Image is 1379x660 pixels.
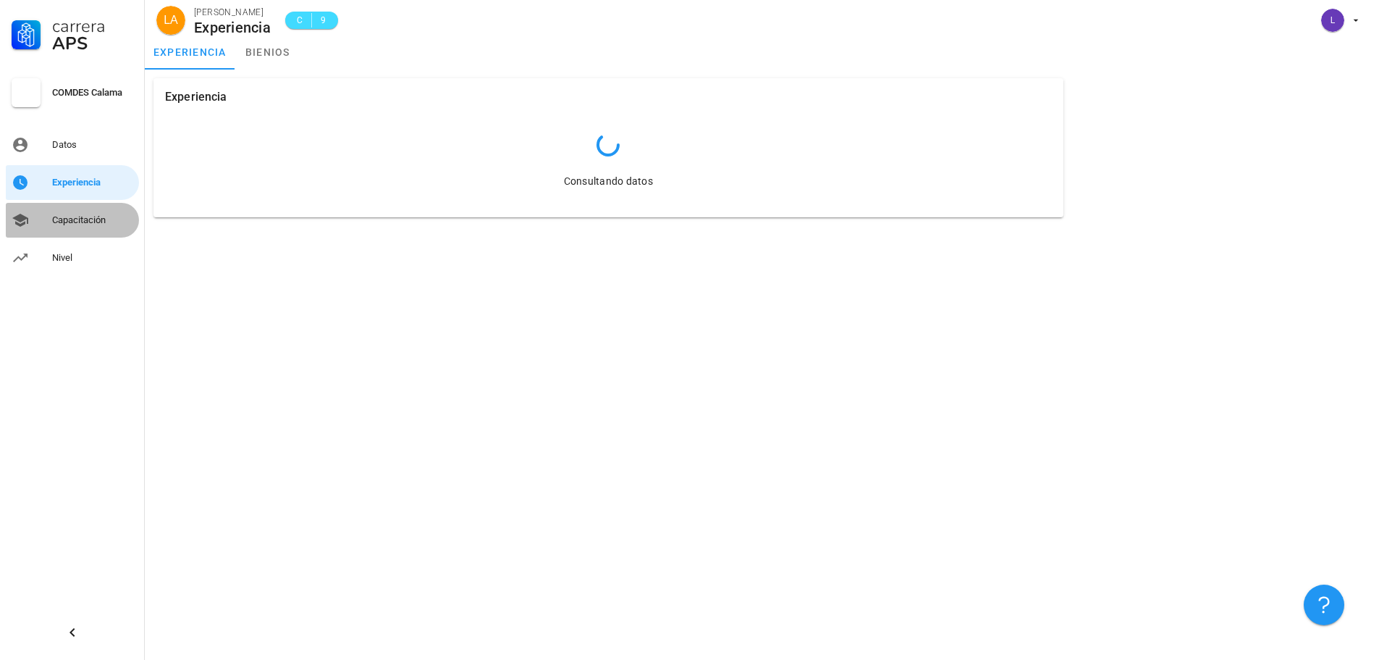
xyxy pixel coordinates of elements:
[235,35,300,70] a: bienios
[194,5,271,20] div: [PERSON_NAME]
[52,214,133,226] div: Capacitación
[52,252,133,264] div: Nivel
[145,35,235,70] a: experiencia
[52,139,133,151] div: Datos
[52,35,133,52] div: APS
[52,17,133,35] div: Carrera
[164,6,178,35] span: LA
[318,13,329,28] span: 9
[165,78,227,116] div: Experiencia
[194,20,271,35] div: Experiencia
[6,165,139,200] a: Experiencia
[1321,9,1344,32] div: avatar
[174,156,1043,188] div: Consultando datos
[6,203,139,238] a: Capacitación
[156,6,185,35] div: avatar
[6,241,139,275] a: Nivel
[294,13,305,28] span: C
[1312,7,1367,33] button: avatar
[52,177,133,188] div: Experiencia
[52,87,133,99] div: COMDES Calama
[6,128,139,162] a: Datos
